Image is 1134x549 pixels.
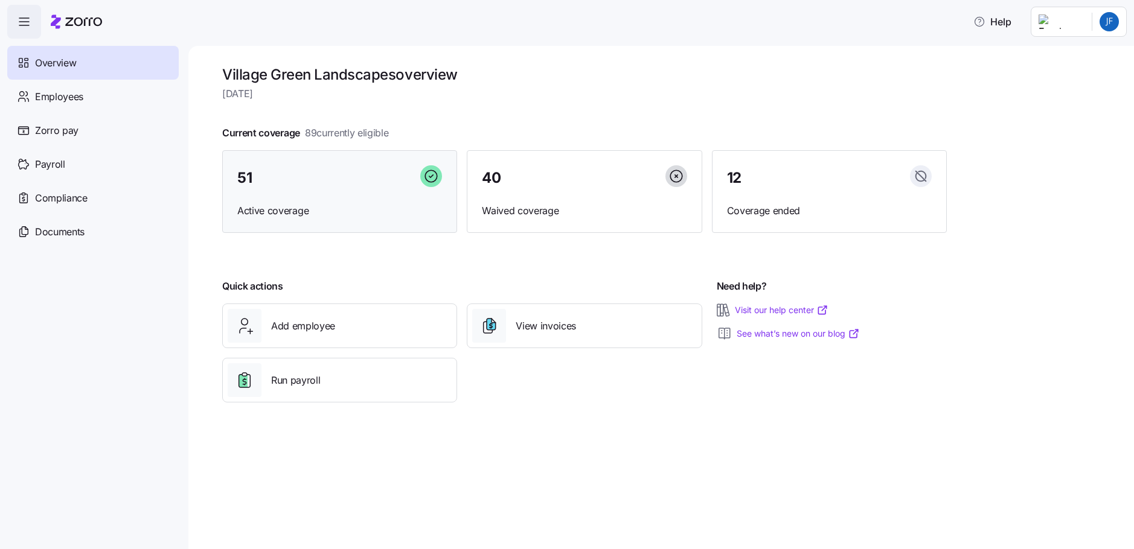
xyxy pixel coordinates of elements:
span: Waived coverage [482,203,687,218]
span: Run payroll [271,373,320,388]
span: 12 [727,171,742,185]
a: Visit our help center [735,304,828,316]
span: 51 [237,171,252,185]
a: Payroll [7,147,179,181]
span: 40 [482,171,501,185]
span: Active coverage [237,203,442,218]
a: Employees [7,80,179,113]
img: Employer logo [1039,14,1082,29]
span: Help [973,14,1011,29]
span: [DATE] [222,86,947,101]
a: Zorro pay [7,113,179,147]
a: Documents [7,215,179,249]
span: Coverage ended [727,203,932,218]
span: Employees [35,89,83,104]
span: Documents [35,224,85,240]
a: See what’s new on our blog [737,328,860,340]
span: Current coverage [222,125,389,141]
span: Need help? [717,279,767,294]
img: 21782d9a972154e1077e9390cd91bd86 [1100,12,1119,31]
span: Quick actions [222,279,283,294]
span: 89 currently eligible [305,125,389,141]
a: Overview [7,46,179,80]
span: Overview [35,56,76,71]
h1: Village Green Landscapes overview [222,65,947,84]
button: Help [964,10,1021,34]
span: View invoices [516,319,576,334]
span: Add employee [271,319,335,334]
span: Payroll [35,157,65,172]
a: Compliance [7,181,179,215]
span: Zorro pay [35,123,78,138]
span: Compliance [35,191,88,206]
